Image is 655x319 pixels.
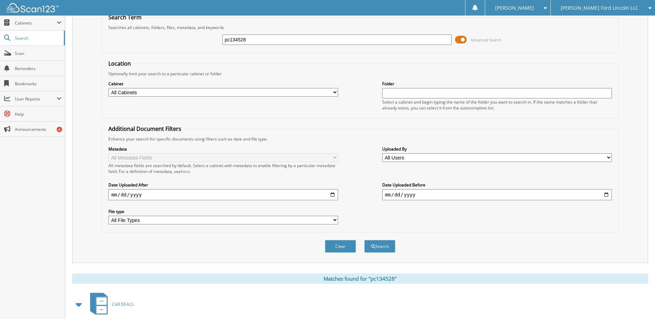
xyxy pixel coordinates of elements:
div: Optionally limit your search to a particular cabinet or folder [105,71,615,77]
input: end [382,189,612,200]
div: Enhance your search for specific documents using filters such as date and file type. [105,136,615,142]
div: Select a cabinet and begin typing the name of the folder you want to search in. If the name match... [382,99,612,111]
label: Folder [382,81,612,87]
span: Announcements [15,126,61,132]
a: here [181,168,190,174]
span: Search [15,35,60,41]
legend: Additional Document Filters [105,125,185,133]
iframe: Chat Widget [620,286,655,319]
span: [PERSON_NAME] Ford Lincoln LLC [561,6,638,10]
img: scan123-logo-white.svg [7,3,59,12]
div: 4 [57,127,62,132]
span: Advanced Search [471,37,501,42]
label: Uploaded By [382,146,612,152]
span: Reminders [15,66,61,71]
label: Metadata [108,146,338,152]
span: Scan [15,50,61,56]
button: Search [364,240,395,253]
span: Bookmarks [15,81,61,87]
div: Searches all cabinets, folders, files, metadata, and keywords [105,25,615,30]
div: Matches found for "pc134528" [72,273,648,284]
legend: Location [105,60,134,67]
span: [PERSON_NAME] [495,6,534,10]
label: Cabinet [108,81,338,87]
span: CAR DEALS [112,301,134,307]
a: CAR DEALS [86,291,134,318]
span: Cabinets [15,20,57,26]
span: Help [15,111,61,117]
label: File type [108,209,338,214]
div: All metadata fields are searched by default. Select a cabinet with metadata to enable filtering b... [108,163,338,174]
legend: Search Term [105,13,145,21]
label: Date Uploaded After [108,182,338,188]
input: start [108,189,338,200]
button: Clear [325,240,356,253]
label: Date Uploaded Before [382,182,612,188]
span: User Reports [15,96,57,102]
